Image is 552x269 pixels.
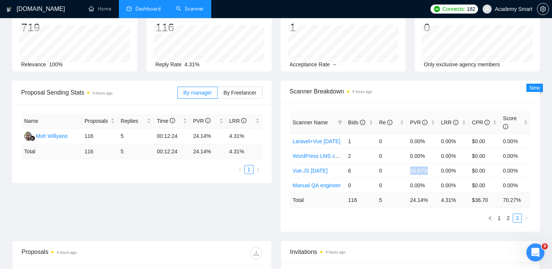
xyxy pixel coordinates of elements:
[500,134,531,148] td: 0.00%
[121,117,145,125] span: Replies
[190,128,226,144] td: 24.14%
[176,6,204,12] a: searchScanner
[504,214,513,223] li: 2
[254,165,263,174] button: right
[495,214,504,223] li: 1
[21,88,177,97] span: Proposal Sending Stats
[183,90,212,96] span: By manager
[135,6,161,12] span: Dashboard
[529,85,540,91] span: New
[376,163,407,178] td: 0
[24,133,68,139] a: MWMoh Willyano
[422,120,427,125] span: info-circle
[333,61,336,67] span: --
[469,193,500,207] td: $ 36.70
[504,214,512,222] a: 2
[345,163,376,178] td: 6
[293,168,328,174] a: Vue.JS [DATE]
[407,134,438,148] td: 0.00%
[155,20,207,35] div: 116
[407,193,438,207] td: 24.14 %
[424,20,483,35] div: 0
[376,148,407,163] td: 0
[223,90,256,96] span: By Freelancer
[352,90,372,94] time: 4 hours ago
[438,178,469,193] td: 0.00%
[244,165,254,174] li: 1
[155,61,181,67] span: Reply Rate
[500,178,531,193] td: 0.00%
[290,20,342,35] div: 1
[376,193,407,207] td: 5
[85,117,109,125] span: Proposals
[154,144,190,159] td: 00:12:24
[360,120,365,125] span: info-circle
[513,214,521,222] a: 3
[193,118,211,124] span: PVR
[376,134,407,148] td: 0
[6,3,12,15] img: logo
[245,165,253,174] a: 1
[522,214,531,223] li: Next Page
[542,243,548,249] span: 9
[345,178,376,193] td: 0
[469,134,500,148] td: $0.00
[290,247,531,257] span: Invitations
[348,119,365,125] span: Bids
[251,250,262,256] span: download
[118,114,154,128] th: Replies
[469,163,500,178] td: $0.00
[434,6,440,12] img: upwork-logo.png
[21,61,46,67] span: Relevance
[157,118,175,124] span: Time
[226,144,263,159] td: 4.31 %
[290,61,330,67] span: Acceptance Rate
[438,148,469,163] td: 0.00%
[486,214,495,223] li: Previous Page
[441,119,458,125] span: LRR
[36,132,68,140] div: Moh Willyano
[500,193,531,207] td: 70.27 %
[190,144,226,159] td: 24.14 %
[205,118,211,123] span: info-circle
[293,119,328,125] span: Scanner Name
[407,178,438,193] td: 0.00%
[24,131,34,141] img: MW
[537,6,549,12] a: setting
[241,118,246,123] span: info-circle
[524,216,529,220] span: right
[336,117,344,128] span: filter
[256,167,260,172] span: right
[438,193,469,207] td: 4.31 %
[226,128,263,144] td: 4.31%
[250,247,262,259] button: download
[500,148,531,163] td: 0.00%
[293,153,368,159] a: WordPress LMS change [DATE]
[407,163,438,178] td: 16.67%
[500,163,531,178] td: 0.00%
[484,120,490,125] span: info-circle
[57,251,77,255] time: 4 hours ago
[453,120,458,125] span: info-circle
[424,61,500,67] span: Only exclusive agency members
[30,136,35,141] img: gigradar-bm.png
[443,5,465,13] span: Connects:
[81,128,118,144] td: 116
[235,165,244,174] button: left
[345,193,376,207] td: 116
[238,167,242,172] span: left
[376,178,407,193] td: 0
[170,118,175,123] span: info-circle
[503,124,508,129] span: info-circle
[503,115,517,130] span: Score
[326,250,346,254] time: 4 hours ago
[22,247,142,259] div: Proposals
[81,144,118,159] td: 116
[484,6,490,12] span: user
[345,148,376,163] td: 2
[21,114,81,128] th: Name
[526,243,544,261] iframe: Intercom live chat
[537,3,549,15] button: setting
[49,61,63,67] span: 100%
